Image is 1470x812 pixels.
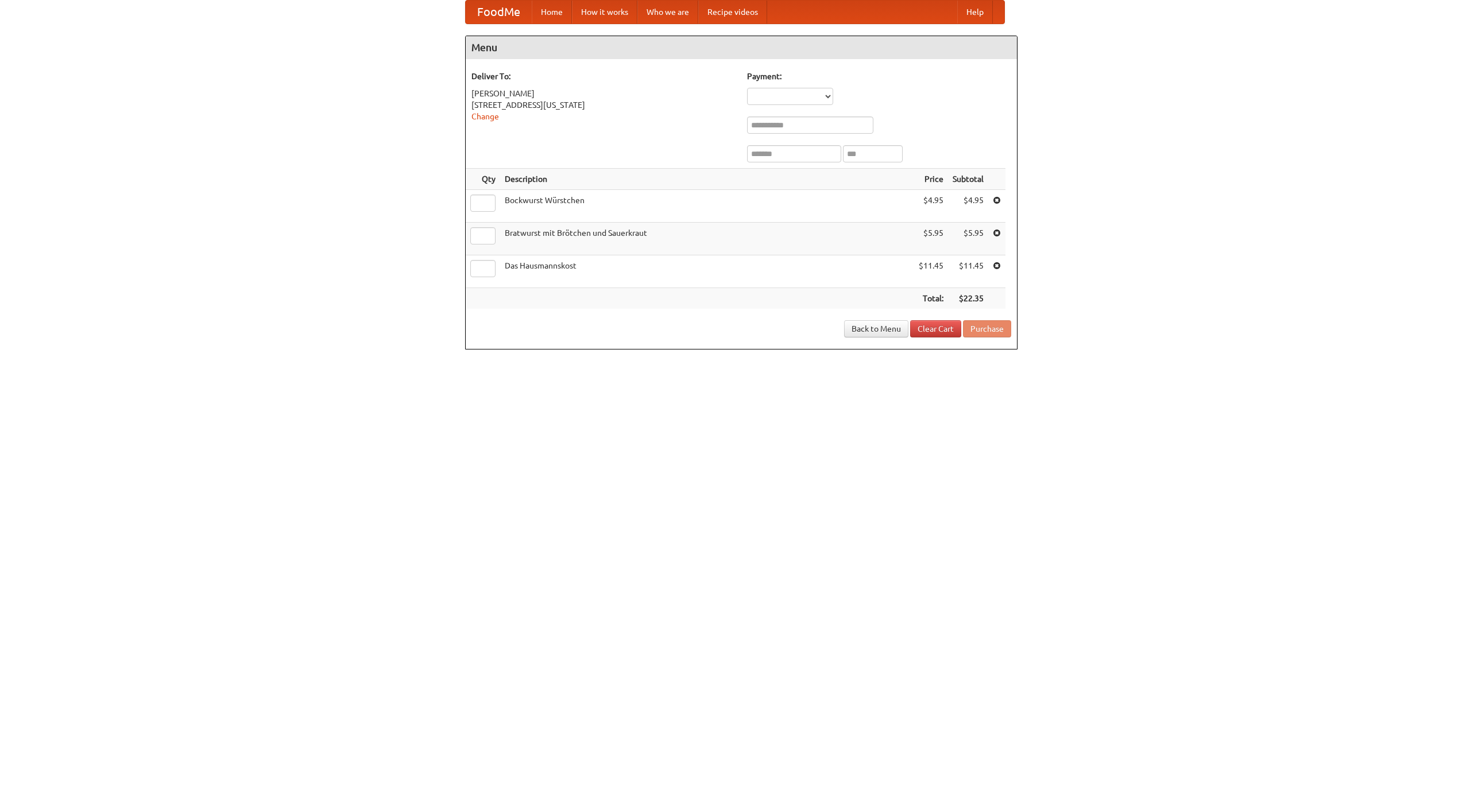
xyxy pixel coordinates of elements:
[910,320,961,337] a: Clear Cart
[572,1,637,24] a: How it works
[466,1,532,24] a: FoodMe
[914,288,948,309] th: Total:
[466,36,1017,59] h4: Menu
[637,1,698,24] a: Who we are
[500,255,914,288] td: Das Hausmannskost
[948,190,988,223] td: $4.95
[948,288,988,309] th: $22.35
[914,255,948,288] td: $11.45
[914,169,948,190] th: Price
[957,1,993,24] a: Help
[471,88,736,99] div: [PERSON_NAME]
[532,1,572,24] a: Home
[466,169,500,190] th: Qty
[747,71,1011,82] h5: Payment:
[948,255,988,288] td: $11.45
[844,320,908,337] a: Back to Menu
[963,320,1011,337] button: Purchase
[471,71,736,82] h5: Deliver To:
[500,223,914,255] td: Bratwurst mit Brötchen und Sauerkraut
[948,169,988,190] th: Subtotal
[914,190,948,223] td: $4.95
[500,190,914,223] td: Bockwurst Würstchen
[698,1,767,24] a: Recipe videos
[500,169,914,190] th: Description
[948,223,988,255] td: $5.95
[914,223,948,255] td: $5.95
[471,99,736,111] div: [STREET_ADDRESS][US_STATE]
[471,112,499,121] a: Change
